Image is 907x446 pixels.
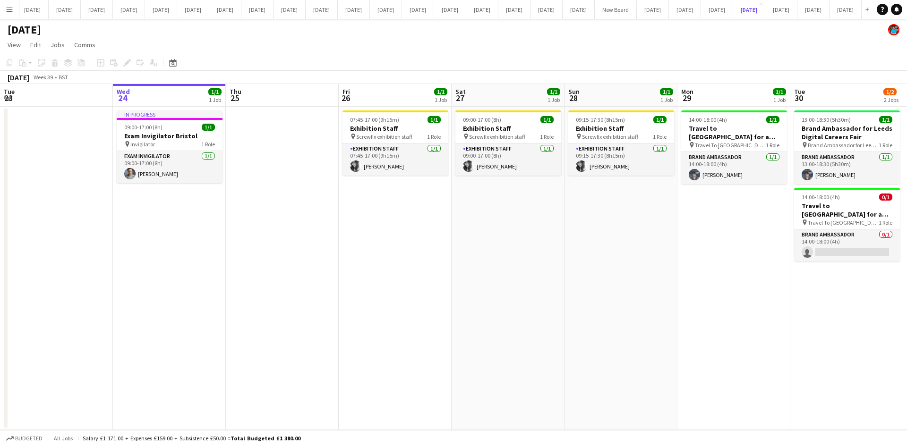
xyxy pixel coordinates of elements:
span: Tue [4,87,15,96]
span: 1/1 [547,88,560,95]
button: New Board [595,0,637,19]
span: 14:00-18:00 (4h) [802,194,840,201]
span: 1/1 [660,88,673,95]
button: [DATE] [531,0,563,19]
div: Salary £1 171.00 + Expenses £159.00 + Subsistence £50.00 = [83,435,300,442]
button: [DATE] [177,0,209,19]
span: 1/1 [879,116,892,123]
div: 1 Job [773,96,786,103]
span: 23 [2,93,15,103]
span: Budgeted [15,435,43,442]
span: 09:00-17:00 (8h) [124,124,163,131]
span: 26 [341,93,350,103]
button: [DATE] [49,0,81,19]
span: 1 Role [879,219,892,226]
button: [DATE] [797,0,830,19]
span: 1 Role [879,142,892,149]
app-card-role: Brand Ambassador1/114:00-18:00 (4h)[PERSON_NAME] [681,152,787,184]
h3: Travel to [GEOGRAPHIC_DATA] for a recruitment fair on [DATE] [794,202,900,219]
span: Screwfix exhibition staff [469,133,525,140]
span: 1 Role [201,141,215,148]
span: 25 [228,93,241,103]
span: 1/2 [883,88,897,95]
button: [DATE] [498,0,531,19]
span: Wed [117,87,130,96]
button: [DATE] [209,0,241,19]
app-card-role: Exhibition Staff1/107:45-17:00 (9h15m)[PERSON_NAME] [342,143,448,176]
span: Screwfix exhibition staff [582,133,638,140]
button: [DATE] [241,0,274,19]
button: [DATE] [17,0,49,19]
button: [DATE] [669,0,701,19]
span: Brand Ambassador for Leeds Digital Careers fair [808,142,879,149]
span: 1/1 [653,116,667,123]
button: [DATE] [306,0,338,19]
app-job-card: 14:00-18:00 (4h)1/1Travel to [GEOGRAPHIC_DATA] for a recruitment fair on [DATE] Travel To [GEOGRA... [681,110,787,184]
div: 1 Job [209,96,221,103]
button: [DATE] [466,0,498,19]
span: Fri [342,87,350,96]
button: [DATE] [637,0,669,19]
span: 1/1 [208,88,222,95]
span: 1 Role [766,142,779,149]
span: 13:00-18:30 (5h30m) [802,116,851,123]
h3: Exhibition Staff [568,124,674,133]
span: 1/1 [540,116,554,123]
span: Invigilator [130,141,155,148]
div: In progress [117,110,222,118]
a: View [4,39,25,51]
span: 29 [680,93,693,103]
button: [DATE] [701,0,733,19]
h1: [DATE] [8,23,41,37]
h3: Exhibition Staff [455,124,561,133]
button: [DATE] [274,0,306,19]
span: 1/1 [434,88,447,95]
button: [DATE] [434,0,466,19]
app-card-role: Exhibition Staff1/109:15-17:30 (8h15m)[PERSON_NAME] [568,143,674,176]
div: 13:00-18:30 (5h30m)1/1Brand Ambassador for Leeds Digital Careers Fair Brand Ambassador for Leeds ... [794,110,900,184]
button: [DATE] [145,0,177,19]
div: 1 Job [435,96,447,103]
button: [DATE] [370,0,402,19]
span: 28 [567,93,580,103]
span: Thu [230,87,241,96]
span: Sun [568,87,580,96]
span: Tue [794,87,805,96]
span: Edit [30,41,41,49]
button: [DATE] [81,0,113,19]
app-job-card: 09:00-17:00 (8h)1/1Exhibition Staff Screwfix exhibition staff1 RoleExhibition Staff1/109:00-17:00... [455,110,561,176]
span: 14:00-18:00 (4h) [689,116,727,123]
span: 30 [793,93,805,103]
app-card-role: Exam Invigilator1/109:00-17:00 (8h)[PERSON_NAME] [117,151,222,183]
div: BST [59,74,68,81]
span: 27 [454,93,466,103]
span: Jobs [51,41,65,49]
span: Travel To [GEOGRAPHIC_DATA] for Recruitment fair [808,219,879,226]
span: 09:15-17:30 (8h15m) [576,116,625,123]
span: Screwfix exhibition staff [356,133,412,140]
span: View [8,41,21,49]
span: All jobs [52,435,75,442]
span: 0/1 [879,194,892,201]
button: [DATE] [113,0,145,19]
button: [DATE] [733,0,765,19]
span: 1 Role [540,133,554,140]
button: [DATE] [830,0,862,19]
app-job-card: 09:15-17:30 (8h15m)1/1Exhibition Staff Screwfix exhibition staff1 RoleExhibition Staff1/109:15-17... [568,110,674,176]
button: [DATE] [338,0,370,19]
h3: Brand Ambassador for Leeds Digital Careers Fair [794,124,900,141]
span: Comms [74,41,95,49]
span: 1/1 [766,116,779,123]
span: Mon [681,87,693,96]
div: 2 Jobs [884,96,898,103]
a: Comms [70,39,99,51]
div: 1 Job [660,96,673,103]
app-job-card: In progress09:00-17:00 (8h)1/1Exam Invigilator Bristol Invigilator1 RoleExam Invigilator1/109:00-... [117,110,222,183]
h3: Travel to [GEOGRAPHIC_DATA] for a recruitment fair on [DATE] [681,124,787,141]
button: Budgeted [5,433,44,444]
app-job-card: 07:45-17:00 (9h15m)1/1Exhibition Staff Screwfix exhibition staff1 RoleExhibition Staff1/107:45-17... [342,110,448,176]
span: 1 Role [653,133,667,140]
